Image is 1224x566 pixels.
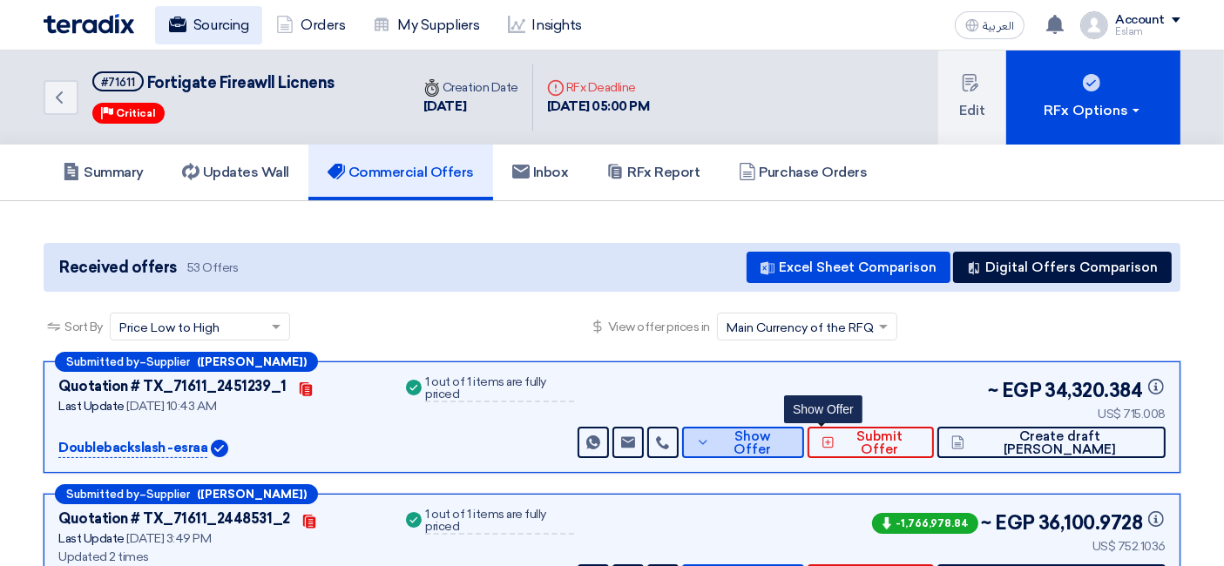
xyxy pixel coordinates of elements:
[1080,11,1108,39] img: profile_test.png
[58,399,125,414] span: Last Update
[988,405,1166,423] div: US$ 715.008
[995,509,1035,537] span: EGP
[969,430,1152,456] span: Create draft [PERSON_NAME]
[423,78,518,97] div: Creation Date
[155,6,262,44] a: Sourcing
[937,427,1166,458] button: Create draft [PERSON_NAME]
[1045,376,1166,405] span: 34,320.384
[64,318,103,336] span: Sort By
[955,11,1025,39] button: العربية
[58,376,287,397] div: Quotation # TX_71611_2451239_1
[126,399,216,414] span: [DATE] 10:43 AM
[119,319,220,337] span: Price Low to High
[1115,13,1165,28] div: Account
[606,164,700,181] h5: RFx Report
[58,548,382,566] div: Updated 2 times
[63,164,144,181] h5: Summary
[182,164,289,181] h5: Updates Wall
[187,259,239,276] span: 53 Offers
[55,484,318,504] div: –
[55,352,318,372] div: –
[423,97,518,117] div: [DATE]
[608,318,710,336] span: View offer prices in
[425,376,573,402] div: 1 out of 1 items are fully priced
[493,145,588,200] a: Inbox
[147,73,335,92] span: Fortigate Fireawll Licnens
[328,164,474,181] h5: Commercial Offers
[512,164,569,181] h5: Inbox
[988,376,998,405] span: ~
[262,6,359,44] a: Orders
[839,430,920,456] span: Submit Offer
[66,489,139,500] span: Submitted by
[982,509,992,537] span: ~
[808,427,934,458] button: Submit Offer
[59,256,177,280] span: Received offers
[494,6,596,44] a: Insights
[146,356,190,367] span: Supplier
[58,531,125,546] span: Last Update
[869,537,1166,556] div: US$ 752.1036
[163,145,308,200] a: Updates Wall
[101,77,135,88] div: #71611
[784,395,862,423] div: Show Offer
[66,356,139,367] span: Submitted by
[547,78,650,97] div: RFx Deadline
[1038,509,1166,537] span: 36,100.9728
[872,513,978,534] span: -1,766,978.84
[983,20,1014,32] span: العربية
[1002,376,1042,405] span: EGP
[197,489,307,500] b: ([PERSON_NAME])
[146,489,190,500] span: Supplier
[126,531,211,546] span: [DATE] 3:49 PM
[58,438,207,459] p: Doublebackslash -esraa
[44,145,163,200] a: Summary
[714,430,790,456] span: Show Offer
[58,509,290,529] div: Quotation # TX_71611_2448531_2
[44,14,134,34] img: Teradix logo
[92,71,335,93] h5: Fortigate Fireawll Licnens
[682,427,804,458] button: Show Offer
[1006,51,1180,145] button: RFx Options
[739,164,868,181] h5: Purchase Orders
[720,145,887,200] a: Purchase Orders
[359,6,493,44] a: My Suppliers
[747,252,950,283] button: Excel Sheet Comparison
[1045,100,1143,121] div: RFx Options
[425,509,573,535] div: 1 out of 1 items are fully priced
[308,145,493,200] a: Commercial Offers
[1115,27,1180,37] div: Eslam
[547,97,650,117] div: [DATE] 05:00 PM
[197,356,307,367] b: ([PERSON_NAME])
[116,107,156,119] span: Critical
[938,51,1006,145] button: Edit
[587,145,719,200] a: RFx Report
[211,440,228,457] img: Verified Account
[953,252,1172,283] button: Digital Offers Comparison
